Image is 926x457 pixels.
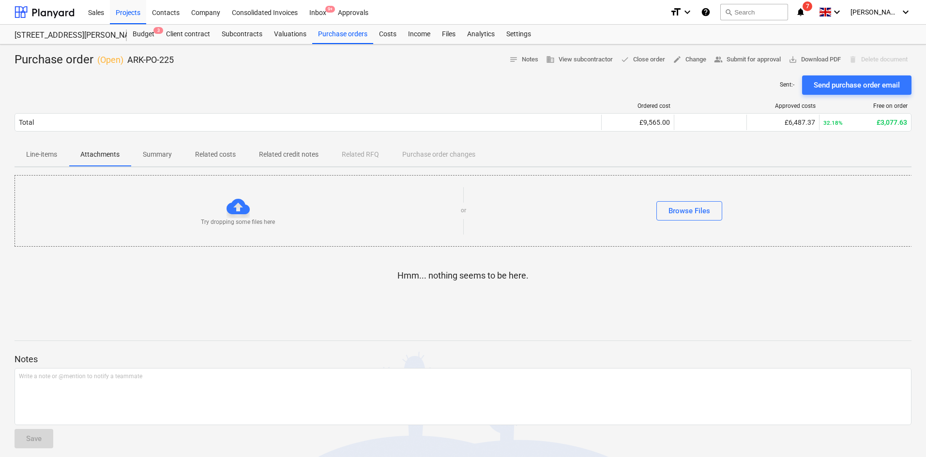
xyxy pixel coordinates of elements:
p: Related credit notes [259,149,319,160]
a: Files [436,25,461,44]
span: Close order [621,54,665,65]
div: Approved costs [751,103,816,109]
p: Related costs [195,149,236,160]
button: Search [720,4,788,20]
div: Try dropping some files hereorBrowse Files [15,175,912,246]
div: £9,565.00 [606,118,670,126]
span: Download PDF [789,54,841,65]
i: Knowledge base [701,6,711,18]
div: Free on order [823,103,908,109]
div: Total [19,118,34,126]
a: Valuations [268,25,312,44]
a: Settings [501,25,537,44]
span: [PERSON_NAME] [850,8,899,16]
div: Budget [127,25,160,44]
p: Summary [143,149,172,160]
p: ARK-PO-225 [127,54,174,66]
button: Close order [617,52,669,67]
a: Analytics [461,25,501,44]
p: Notes [15,354,911,365]
button: View subcontractor [542,52,617,67]
div: Purchase order [15,52,174,68]
p: Line-items [26,149,57,160]
a: Client contract [160,25,216,44]
i: keyboard_arrow_down [900,6,911,18]
span: 9+ [325,6,335,13]
i: format_size [670,6,682,18]
a: Subcontracts [216,25,268,44]
button: Browse Files [656,201,722,221]
a: Purchase orders [312,25,373,44]
button: Change [669,52,710,67]
div: [STREET_ADDRESS][PERSON_NAME] [15,30,115,41]
span: notes [509,55,518,64]
span: business [546,55,555,64]
span: save_alt [789,55,797,64]
small: 32.18% [823,119,843,126]
span: Submit for approval [714,54,781,65]
p: Sent : - [780,81,794,89]
div: Send purchase order email [814,79,900,91]
button: Notes [505,52,542,67]
span: 3 [153,27,163,34]
div: Browse Files [668,205,710,217]
button: Send purchase order email [802,75,911,95]
iframe: Chat Widget [878,411,926,457]
a: Budget3 [127,25,160,44]
p: Attachments [80,149,120,160]
span: people_alt [714,55,723,64]
span: 7 [803,1,812,11]
p: Try dropping some files here [201,218,275,226]
p: Hmm... nothing seems to be here. [397,270,529,281]
span: done [621,55,629,64]
button: Submit for approval [710,52,785,67]
p: ( Open ) [97,54,123,66]
span: Notes [509,54,538,65]
i: notifications [796,6,805,18]
span: search [725,8,732,16]
div: £6,487.37 [751,118,815,126]
p: or [461,206,466,215]
i: keyboard_arrow_down [831,6,843,18]
div: Ordered cost [606,103,670,109]
a: Income [402,25,436,44]
span: Change [673,54,706,65]
button: Download PDF [785,52,845,67]
span: View subcontractor [546,54,613,65]
div: £3,077.63 [823,118,907,126]
a: Costs [373,25,402,44]
i: keyboard_arrow_down [682,6,693,18]
span: edit [673,55,682,64]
